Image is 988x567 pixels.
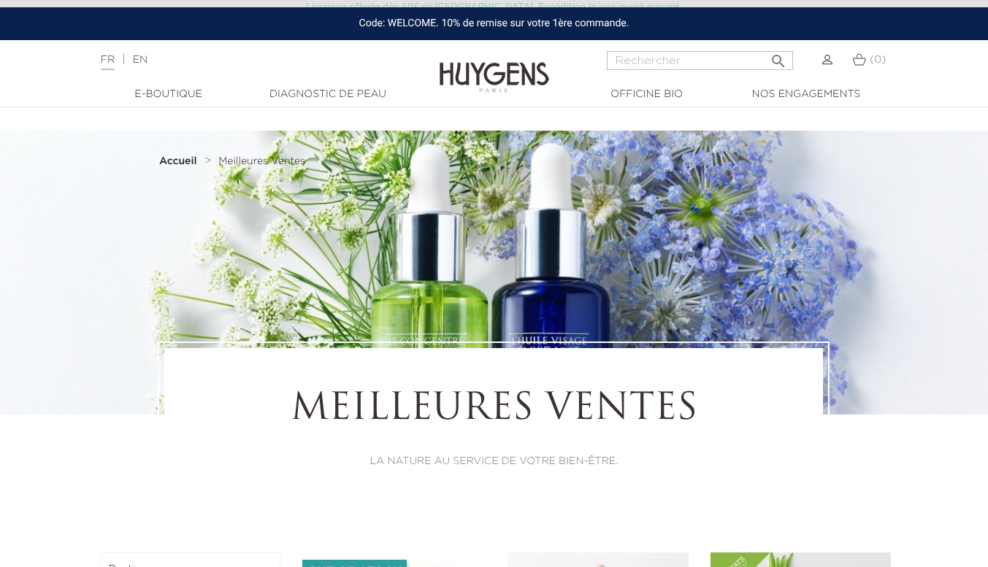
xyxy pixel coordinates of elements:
input: Rechercher [607,51,793,70]
div: | [93,51,401,69]
img: Huygens [440,39,549,95]
button:  [765,47,792,66]
i:  [770,48,787,66]
a: Accueil [159,155,200,167]
a: FR [101,55,115,70]
a: Meilleures Ventes [218,155,305,167]
a: Nos engagements [733,87,879,102]
span: (0) [870,55,886,65]
strong: Accueil [159,156,197,166]
a: Diagnostic de peau [255,87,401,102]
h1: Meilleures Ventes [204,388,783,432]
a: EN [133,55,148,65]
a: Officine Bio [574,87,720,102]
a: E-Boutique [96,87,242,102]
p: LA NATURE AU SERVICE DE VOTRE BIEN-ÊTRE. [204,454,783,469]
